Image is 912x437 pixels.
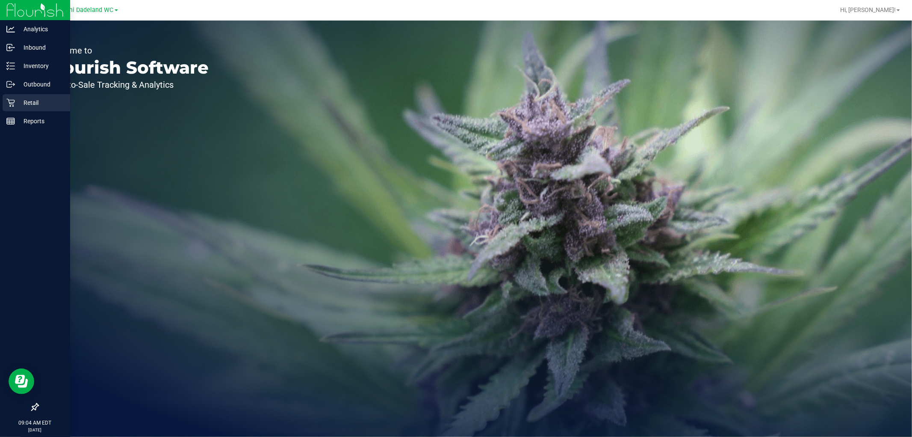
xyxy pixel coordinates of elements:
[15,116,66,126] p: Reports
[46,59,209,76] p: Flourish Software
[15,42,66,53] p: Inbound
[46,46,209,55] p: Welcome to
[6,62,15,70] inline-svg: Inventory
[46,80,209,89] p: Seed-to-Sale Tracking & Analytics
[9,369,34,394] iframe: Resource center
[6,43,15,52] inline-svg: Inbound
[840,6,896,13] span: Hi, [PERSON_NAME]!
[6,25,15,33] inline-svg: Analytics
[15,24,66,34] p: Analytics
[6,98,15,107] inline-svg: Retail
[57,6,114,14] span: Miami Dadeland WC
[6,80,15,89] inline-svg: Outbound
[4,427,66,433] p: [DATE]
[15,98,66,108] p: Retail
[4,419,66,427] p: 09:04 AM EDT
[6,117,15,125] inline-svg: Reports
[15,79,66,89] p: Outbound
[15,61,66,71] p: Inventory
